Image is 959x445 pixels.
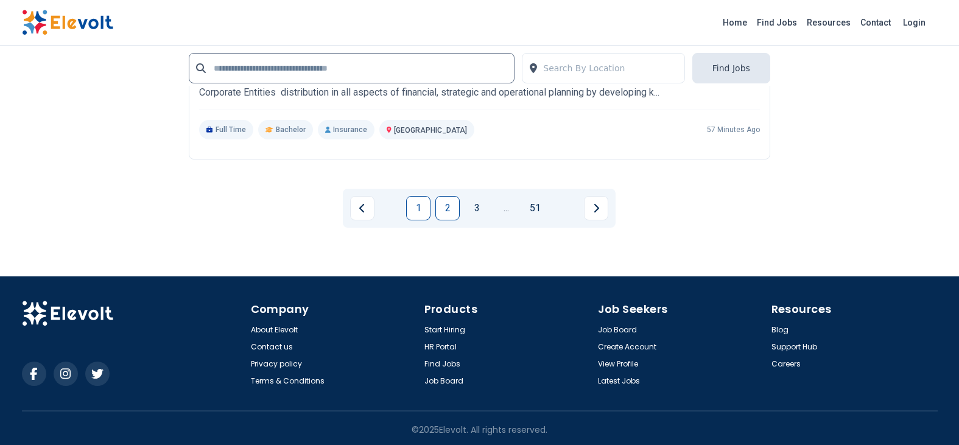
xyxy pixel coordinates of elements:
p: © 2025 Elevolt. All rights reserved. [412,424,547,436]
a: Page 3 [465,196,489,220]
a: Terms & Conditions [251,376,325,386]
a: Find Jobs [752,13,802,32]
img: Elevolt [22,301,113,326]
a: Create Account [598,342,656,352]
a: View Profile [598,359,638,369]
a: About Elevolt [251,325,298,335]
img: Elevolt [22,10,113,35]
p: Insurance [318,120,374,139]
a: Latest Jobs [598,376,640,386]
a: Jump forward [494,196,518,220]
a: Next page [584,196,608,220]
span: [GEOGRAPHIC_DATA] [394,126,467,135]
a: Login [896,10,933,35]
a: Page 1 is your current page [406,196,430,220]
a: Support Hub [771,342,817,352]
a: Privacy policy [251,359,302,369]
a: Resources [802,13,855,32]
a: Home [718,13,752,32]
a: Contact [855,13,896,32]
a: Standard Bank GroupManager, Business Development InsuranceStandard Bank GroupJob Description To u... [199,33,760,139]
span: Bachelor [276,125,306,135]
a: Careers [771,359,801,369]
a: Page 2 [435,196,460,220]
a: HR Portal [424,342,457,352]
p: Full Time [199,120,253,139]
a: Blog [771,325,789,335]
a: Job Board [424,376,463,386]
button: Find Jobs [692,53,770,83]
a: Previous page [350,196,374,220]
ul: Pagination [350,196,608,220]
a: Find Jobs [424,359,460,369]
h4: Company [251,301,417,318]
p: 57 minutes ago [707,125,760,135]
a: Start Hiring [424,325,465,335]
h4: Resources [771,301,938,318]
h4: Products [424,301,591,318]
a: Contact us [251,342,293,352]
a: Job Board [598,325,637,335]
iframe: Chat Widget [898,387,959,445]
a: Page 51 [523,196,547,220]
h4: Job Seekers [598,301,764,318]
